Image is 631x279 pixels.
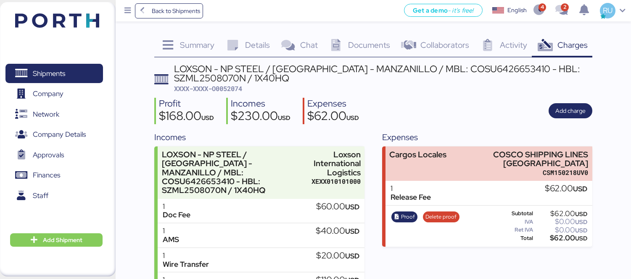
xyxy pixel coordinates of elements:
[33,149,64,161] span: Approvals
[507,6,527,15] div: English
[33,169,60,181] span: Finances
[345,251,359,261] span: USD
[163,227,179,235] div: 1
[121,4,135,18] button: Menu
[545,184,587,193] div: $62.00
[391,193,431,202] div: Release Fee
[345,202,359,211] span: USD
[469,150,589,168] div: COSCO SHIPPING LINES [GEOGRAPHIC_DATA]
[389,150,446,159] div: Cargos Locales
[557,39,588,50] span: Charges
[163,260,209,269] div: Wire Transfer
[245,39,270,50] span: Details
[391,211,417,222] button: Proof
[43,235,82,245] span: Add Shipment
[174,84,242,93] span: XXXX-XXXX-O0052074
[555,106,586,116] span: Add charge
[163,202,190,211] div: 1
[401,212,415,222] span: Proof
[307,98,359,110] div: Expenses
[575,218,587,226] span: USD
[603,5,613,16] span: RU
[163,211,190,219] div: Doc Fee
[575,210,587,218] span: USD
[348,39,390,50] span: Documents
[420,39,469,50] span: Collaborators
[162,150,307,195] div: LOXSON - NP STEEL / [GEOGRAPHIC_DATA] - MANZANILLO / MBL: COSU6426653410 - HBL: SZML2508070N / 1X...
[469,168,589,177] div: CSM150218UV0
[496,227,533,233] div: Ret IVA
[316,227,359,236] div: $40.00
[5,166,103,185] a: Finances
[174,64,592,83] div: LOXSON - NP STEEL / [GEOGRAPHIC_DATA] - MANZANILLO / MBL: COSU6426653410 - HBL: SZML2508070N / 1X...
[5,125,103,144] a: Company Details
[5,186,103,205] a: Staff
[312,150,361,177] div: Loxson International Logistics
[345,227,359,236] span: USD
[496,235,533,241] div: Total
[5,64,103,83] a: Shipments
[316,202,359,211] div: $60.00
[278,114,290,122] span: USD
[425,212,457,222] span: Delete proof
[391,184,431,193] div: 1
[575,235,587,242] span: USD
[5,145,103,164] a: Approvals
[135,3,203,18] a: Back to Shipments
[10,233,103,247] button: Add Shipment
[346,114,359,122] span: USD
[152,6,200,16] span: Back to Shipments
[163,235,179,244] div: AMS
[382,131,592,143] div: Expenses
[201,114,214,122] span: USD
[154,131,364,143] div: Incomes
[163,251,209,260] div: 1
[549,103,592,118] button: Add charge
[33,68,65,80] span: Shipments
[307,110,359,124] div: $62.00
[312,177,361,186] div: XEXX010101000
[5,84,103,104] a: Company
[316,251,359,261] div: $20.00
[33,88,63,100] span: Company
[33,128,86,141] span: Company Details
[231,98,290,110] div: Incomes
[535,211,587,217] div: $62.00
[180,39,214,50] span: Summary
[575,227,587,234] span: USD
[33,190,48,202] span: Staff
[159,110,214,124] div: $168.00
[5,104,103,124] a: Network
[573,184,587,193] span: USD
[496,211,533,216] div: Subtotal
[231,110,290,124] div: $230.00
[159,98,214,110] div: Profit
[300,39,318,50] span: Chat
[535,235,587,241] div: $62.00
[33,108,59,120] span: Network
[535,219,587,225] div: $0.00
[500,39,527,50] span: Activity
[535,227,587,233] div: $0.00
[423,211,459,222] button: Delete proof
[496,219,533,225] div: IVA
